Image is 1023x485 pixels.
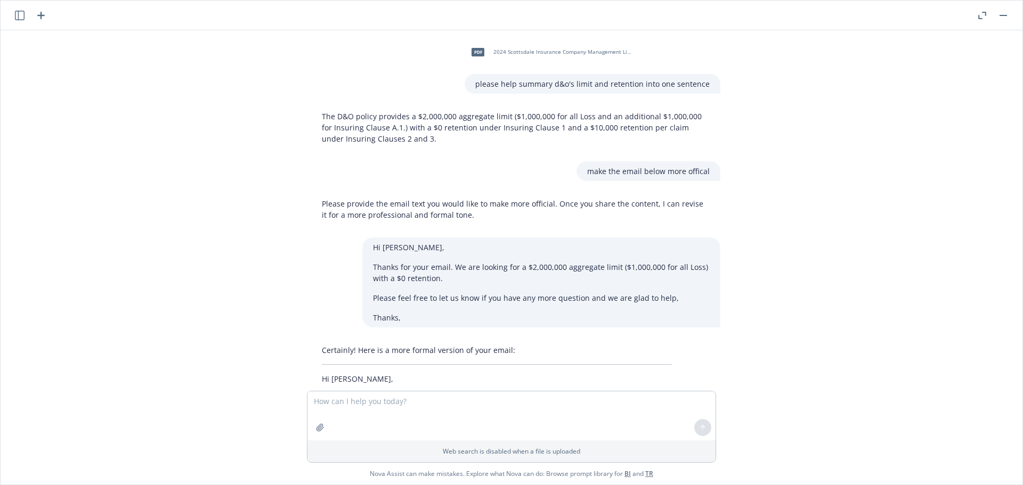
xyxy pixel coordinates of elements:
span: Nova Assist can make mistakes. Explore what Nova can do: Browse prompt library for and [370,463,653,484]
a: BI [624,469,631,478]
p: Please feel free to let us know if you have any more question and we are glad to help, [373,292,710,303]
p: Hi [PERSON_NAME], [373,242,710,253]
p: The D&O policy provides a $2,000,000 aggregate limit ($1,000,000 for all Loss and an additional $... [322,111,710,144]
p: Web search is disabled when a file is uploaded [314,447,709,456]
span: pdf [472,48,484,56]
span: 2024 Scottsdale Insurance Company Management Liability - Policy.pdf [493,48,633,55]
p: please help summary d&o's limit and retention into one sentence [475,78,710,89]
a: TR [645,469,653,478]
div: pdf2024 Scottsdale Insurance Company Management Liability - Policy.pdf [465,39,635,65]
p: Please provide the email text you would like to make more official. Once you share the content, I... [322,198,710,220]
p: Thanks, [373,312,710,323]
p: Certainly! Here is a more formal version of your email: [322,344,672,356]
p: make the email below more offical [587,166,710,177]
p: Hi [PERSON_NAME], [322,373,672,384]
p: Thanks for your email. We are looking for a $2,000,000 aggregate limit ($1,000,000 for all Loss) ... [373,261,710,284]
